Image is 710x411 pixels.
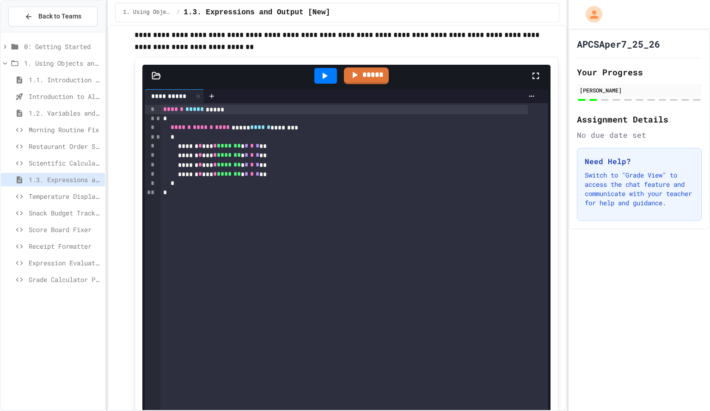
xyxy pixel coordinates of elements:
[29,75,101,85] span: 1.1. Introduction to Algorithms, Programming, and Compilers
[24,42,101,51] span: 0: Getting Started
[29,175,101,184] span: 1.3. Expressions and Output [New]
[29,241,101,251] span: Receipt Formatter
[577,37,660,50] h1: APCSAper7_25_26
[29,258,101,268] span: Expression Evaluator Fix
[577,113,702,126] h2: Assignment Details
[29,141,101,151] span: Restaurant Order System
[24,58,101,68] span: 1. Using Objects and Methods
[123,9,173,16] span: 1. Using Objects and Methods
[8,6,98,26] button: Back to Teams
[177,9,180,16] span: /
[38,12,81,21] span: Back to Teams
[29,191,101,201] span: Temperature Display Fix
[580,86,699,94] div: [PERSON_NAME]
[577,66,702,79] h2: Your Progress
[29,125,101,135] span: Morning Routine Fix
[576,4,605,25] div: My Account
[29,275,101,284] span: Grade Calculator Pro
[29,158,101,168] span: Scientific Calculator
[29,108,101,118] span: 1.2. Variables and Data Types
[585,156,694,167] h3: Need Help?
[184,7,330,18] span: 1.3. Expressions and Output [New]
[29,225,101,234] span: Score Board Fixer
[29,208,101,218] span: Snack Budget Tracker
[585,171,694,208] p: Switch to "Grade View" to access the chat feature and communicate with your teacher for help and ...
[29,92,101,101] span: Introduction to Algorithms, Programming, and Compilers
[577,129,702,141] div: No due date set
